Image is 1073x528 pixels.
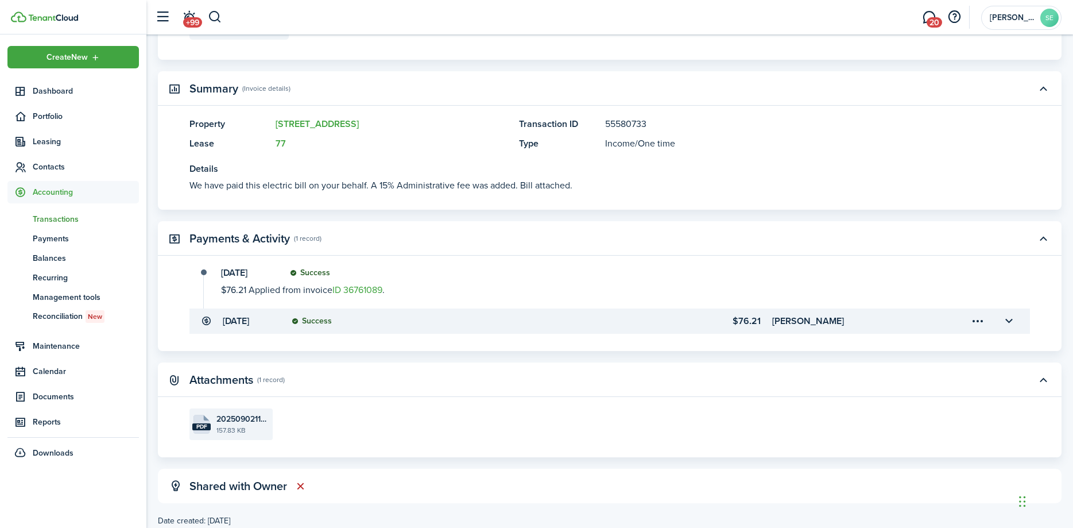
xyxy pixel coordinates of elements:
button: Open sidebar [152,6,173,28]
a: Reports [7,411,139,433]
panel-main-description: 55580733 [605,117,995,131]
button: Toggle accordion [1033,370,1053,390]
button: Toggle accordion [1033,79,1053,98]
span: Balances [33,252,139,264]
span: Reports [33,416,139,428]
a: ReconciliationNew [7,307,139,326]
panel-main-title: Summary [189,82,238,95]
avatar-text: SE [1040,9,1059,27]
span: Dashboard [33,85,139,97]
panel-main-body: Toggle accordion [158,267,1062,351]
panel-main-description: We have paid this electric bill on your behalf. A 15% Administrative fee was added. Bill attached. [189,179,995,192]
iframe: Chat Widget [1016,473,1073,528]
img: TenantCloud [28,14,78,21]
span: New [88,311,102,322]
span: Documents [33,391,139,403]
span: Transactions [33,213,139,225]
a: Payments [7,229,139,248]
transaction-details-table-item-amount: $76.21 [614,314,761,328]
a: Balances [7,248,139,268]
file-extension: pdf [192,423,211,430]
panel-main-body: Toggle accordion [158,408,1062,457]
transaction-details-table-item-date: [DATE] [223,314,280,328]
p: Shared with Owner [189,477,305,495]
span: Create New [47,53,88,61]
a: ID 36761089 [332,283,382,296]
span: Maintenance [33,340,139,352]
span: One time [638,137,675,150]
span: +99 [183,17,202,28]
span: Income [605,137,635,150]
status: Success [292,317,332,326]
status: Success [290,268,330,278]
a: [STREET_ADDRESS] [276,117,359,130]
panel-main-description: / [605,137,995,151]
a: Recurring [7,268,139,287]
transaction-details-activity-item-descri: $76.21 Applied from invoice . [221,283,994,297]
span: Accounting [33,186,139,198]
span: Management tools [33,291,139,303]
panel-main-subtitle: (Invoice details) [242,83,290,94]
panel-main-title: Details [189,162,995,176]
a: Messaging [918,3,940,32]
button: Toggle accordion [1033,229,1053,248]
span: Downloads [33,447,73,459]
a: Management tools [7,287,139,307]
img: TenantCloud [11,11,26,22]
transaction-details-table-item-client: Sabrina Vo [772,314,936,328]
panel-main-title: Attachments [189,373,253,387]
created-at: Date created: [DATE] [158,515,1062,527]
panel-main-title: Payments & Activity [189,232,290,245]
div: Drag [1019,484,1026,519]
a: Notifications [178,3,200,32]
panel-main-title: Property [189,117,270,131]
button: Open resource center [944,7,964,27]
span: Reconciliation [33,310,139,323]
span: Recurring [33,272,139,284]
panel-main-body: Toggle accordion [158,117,1062,210]
a: 77 [276,137,286,150]
panel-main-title: Lease [189,137,270,151]
panel-main-subtitle: (1 record) [294,233,321,244]
panel-main-title: Type [519,137,599,151]
a: Dashboard [7,80,139,102]
file-icon: File [192,415,211,434]
button: Open menu [7,46,139,68]
span: Calendar [33,365,139,377]
file-size: 157.83 KB [216,425,270,435]
span: Sapia Enterprises [990,14,1036,22]
a: Transactions [7,209,139,229]
span: Portfolio [33,110,139,122]
transaction-details-activity-item-date: [DATE] [221,268,278,278]
span: Payments [33,233,139,245]
panel-main-subtitle: (1 record) [257,375,285,385]
panel-main-title: Transaction ID [519,117,599,131]
span: 20 [927,17,942,28]
button: Toggle accordion [999,311,1018,331]
button: Open menu [968,311,987,331]
span: Leasing [33,136,139,148]
span: 20250902110441691.pdf [216,413,270,425]
span: Contacts [33,161,139,173]
button: Search [208,7,222,27]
